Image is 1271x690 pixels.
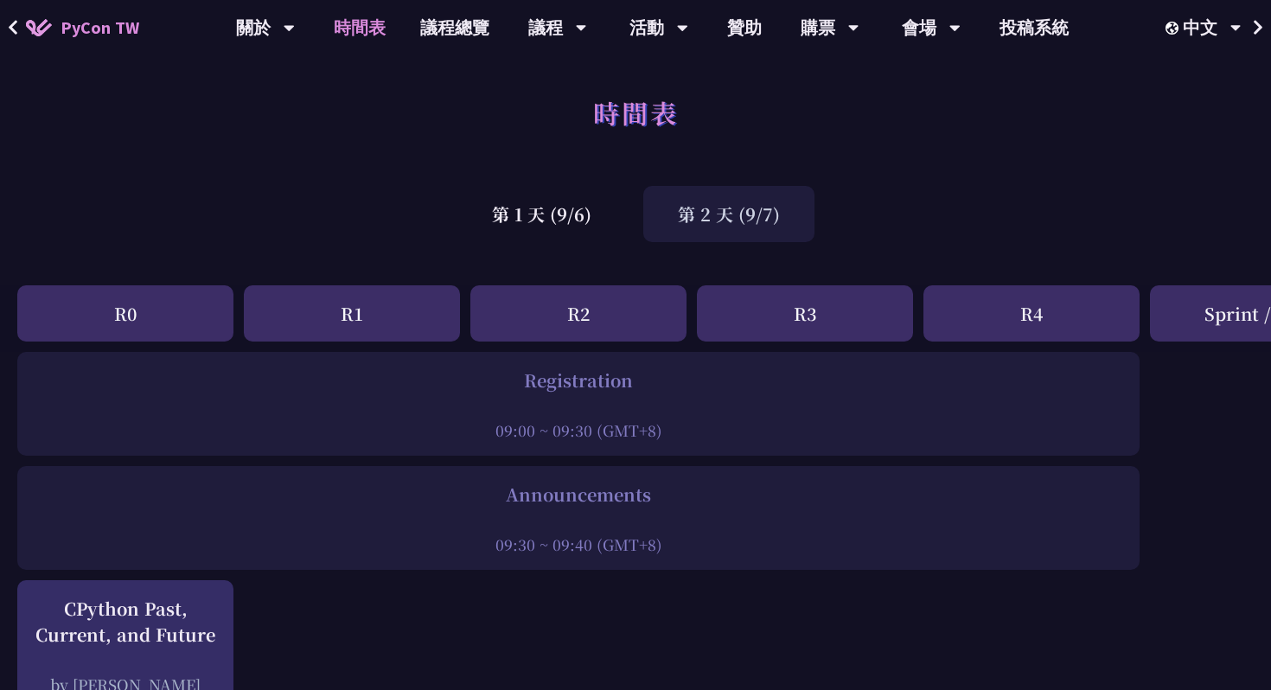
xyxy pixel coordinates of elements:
div: R0 [17,285,233,342]
img: Locale Icon [1166,22,1183,35]
div: 第 1 天 (9/6) [457,186,626,242]
a: PyCon TW [9,6,156,49]
div: Registration [26,367,1131,393]
img: Home icon of PyCon TW 2025 [26,19,52,36]
div: R2 [470,285,687,342]
div: R4 [923,285,1140,342]
div: 09:00 ~ 09:30 (GMT+8) [26,419,1131,441]
h1: 時間表 [593,86,679,138]
div: Announcements [26,482,1131,508]
span: PyCon TW [61,15,139,41]
div: CPython Past, Current, and Future [26,596,225,648]
div: 第 2 天 (9/7) [643,186,814,242]
div: R1 [244,285,460,342]
div: R3 [697,285,913,342]
div: 09:30 ~ 09:40 (GMT+8) [26,533,1131,555]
